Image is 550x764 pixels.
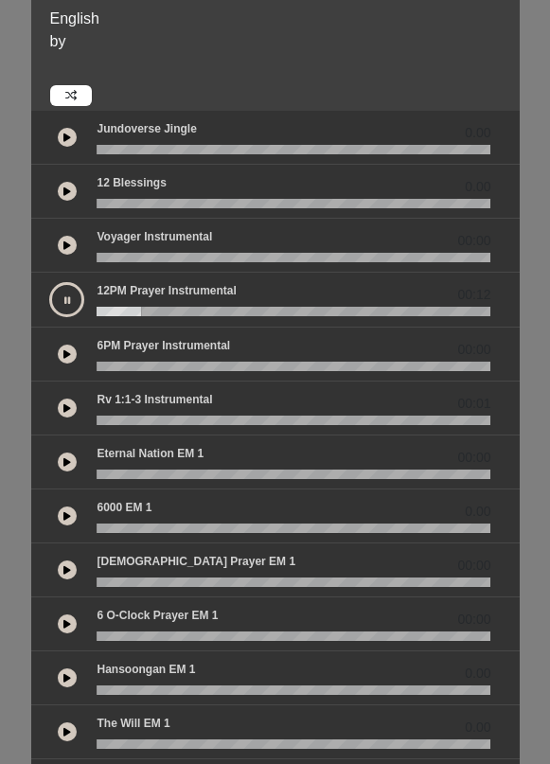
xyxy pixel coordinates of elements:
[50,8,515,30] p: English
[457,394,490,414] span: 00:01
[465,177,490,197] span: 0.00
[97,661,195,678] p: Hansoongan EM 1
[457,285,490,305] span: 00:12
[97,228,212,245] p: Voyager Instrumental
[465,718,490,737] span: 0.00
[97,553,295,570] p: [DEMOGRAPHIC_DATA] prayer EM 1
[457,610,490,630] span: 00:00
[97,282,236,299] p: 12PM Prayer Instrumental
[457,448,490,468] span: 00:00
[97,715,169,732] p: The Will EM 1
[97,445,204,462] p: Eternal Nation EM 1
[97,174,166,191] p: 12 Blessings
[97,391,212,408] p: Rv 1:1-3 Instrumental
[97,337,230,354] p: 6PM Prayer Instrumental
[465,502,490,522] span: 0.00
[465,664,490,684] span: 0.00
[465,123,490,143] span: 0.00
[97,120,196,137] p: Jundoverse Jingle
[97,607,218,624] p: 6 o-clock prayer EM 1
[457,340,490,360] span: 00:00
[457,556,490,576] span: 00:00
[97,499,151,516] p: 6000 EM 1
[50,33,66,49] span: by
[457,231,490,251] span: 00:00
